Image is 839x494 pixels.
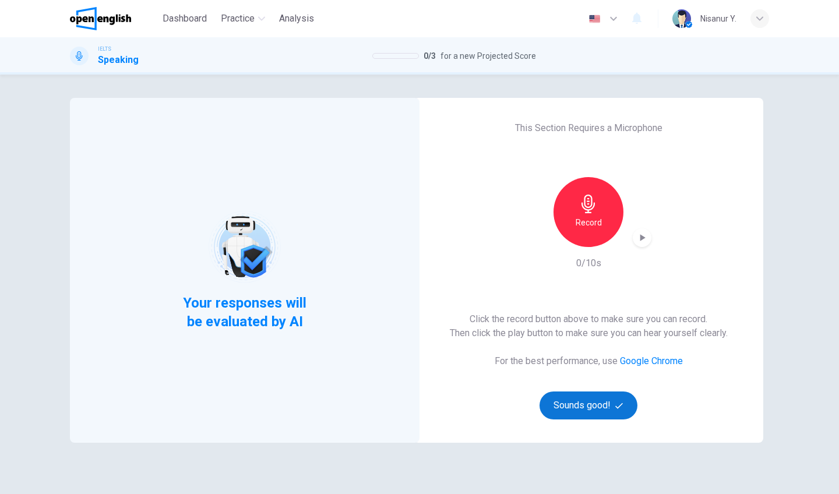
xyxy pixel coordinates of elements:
span: IELTS [98,45,111,53]
a: OpenEnglish logo [70,7,158,30]
button: Record [554,177,623,247]
span: 0 / 3 [424,49,436,63]
a: Google Chrome [620,355,683,366]
img: Profile picture [672,9,691,28]
h1: Speaking [98,53,139,67]
h6: This Section Requires a Microphone [515,121,662,135]
span: Dashboard [163,12,207,26]
button: Practice [216,8,270,29]
img: OpenEnglish logo [70,7,131,30]
button: Sounds good! [540,391,637,419]
img: en [587,15,602,23]
h6: Record [576,216,602,230]
h6: 0/10s [576,256,601,270]
img: robot icon [207,210,281,284]
h6: For the best performance, use [495,354,683,368]
div: Nisanur Y. [700,12,736,26]
span: Analysis [279,12,314,26]
h6: Click the record button above to make sure you can record. Then click the play button to make sur... [450,312,728,340]
span: for a new Projected Score [440,49,536,63]
button: Dashboard [158,8,211,29]
span: Practice [221,12,255,26]
button: Analysis [274,8,319,29]
span: Your responses will be evaluated by AI [174,294,316,331]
